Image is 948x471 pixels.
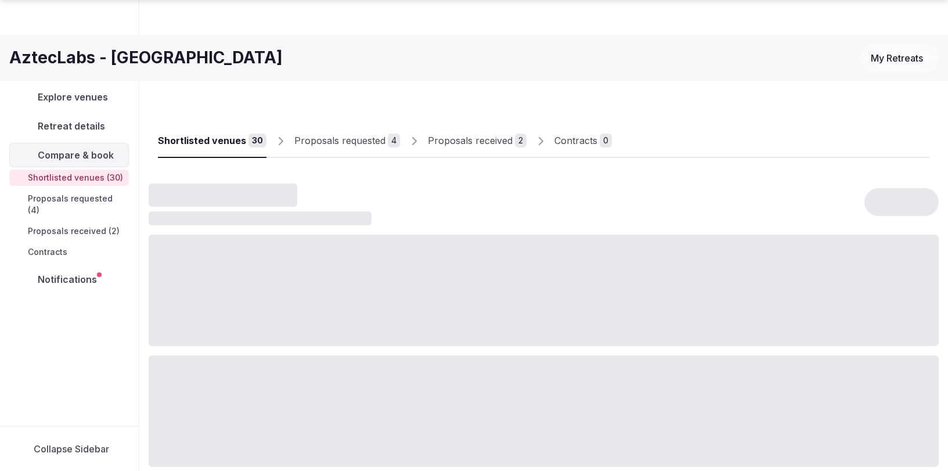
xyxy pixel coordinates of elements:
span: Proposals received (2) [28,225,120,237]
a: Notifications [9,267,129,292]
span: Proposals requested (4) [28,193,124,216]
div: Proposals received [428,134,513,148]
span: Compare & book [38,148,114,162]
div: 4 [388,134,400,148]
button: Collapse Sidebar [9,436,129,462]
a: Proposals received (2) [9,223,129,239]
span: My Retreats [871,52,923,64]
h1: AztecLabs - [GEOGRAPHIC_DATA] [9,46,283,69]
div: 2 [515,134,527,148]
div: Contracts [554,134,597,148]
div: Proposals requested [294,134,385,148]
a: Contracts [9,244,129,260]
span: Collapse Sidebar [34,443,109,455]
div: Shortlisted venues [158,134,246,148]
a: Explore venues [9,85,129,109]
a: Proposals requested4 [294,124,400,158]
span: Retreat details [38,119,105,133]
a: Proposals received2 [428,124,527,158]
span: Explore venues [38,90,113,104]
button: My Retreats [860,44,939,73]
span: Notifications [38,272,102,286]
div: 0 [600,134,612,148]
a: Proposals requested (4) [9,190,129,218]
a: Shortlisted venues30 [158,124,266,158]
a: Shortlisted venues (30) [9,170,129,186]
a: Contracts0 [554,124,612,158]
div: 30 [248,134,266,148]
span: Contracts [28,246,67,258]
span: Shortlisted venues (30) [28,172,123,184]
